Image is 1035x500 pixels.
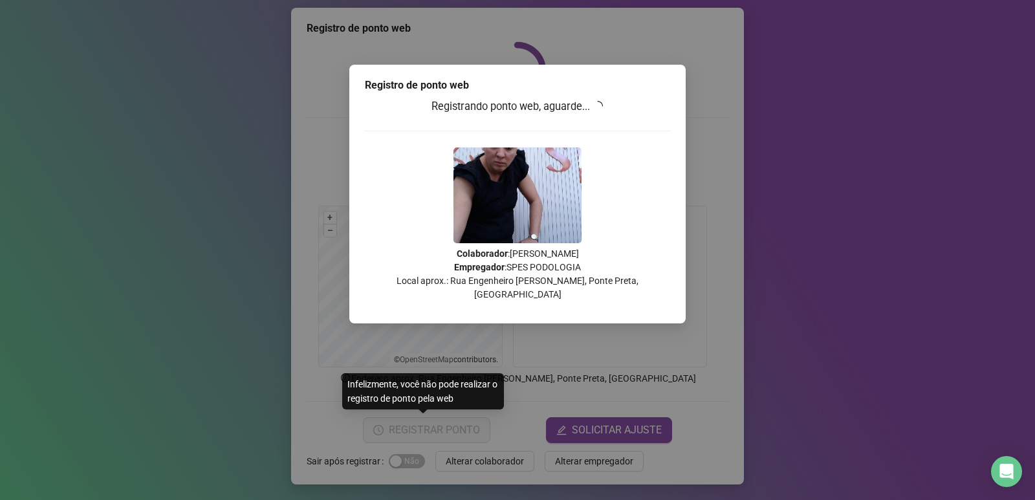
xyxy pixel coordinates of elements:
[591,99,605,113] span: loading
[365,98,670,115] h3: Registrando ponto web, aguarde...
[991,456,1022,487] div: Open Intercom Messenger
[453,147,582,243] img: 9k=
[457,248,508,259] strong: Colaborador
[365,247,670,301] p: : [PERSON_NAME] : SPES PODOLOGIA Local aprox.: Rua Engenheiro [PERSON_NAME], Ponte Preta, [GEOGRA...
[365,78,670,93] div: Registro de ponto web
[342,373,504,409] div: Infelizmente, você não pode realizar o registro de ponto pela web
[454,262,505,272] strong: Empregador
